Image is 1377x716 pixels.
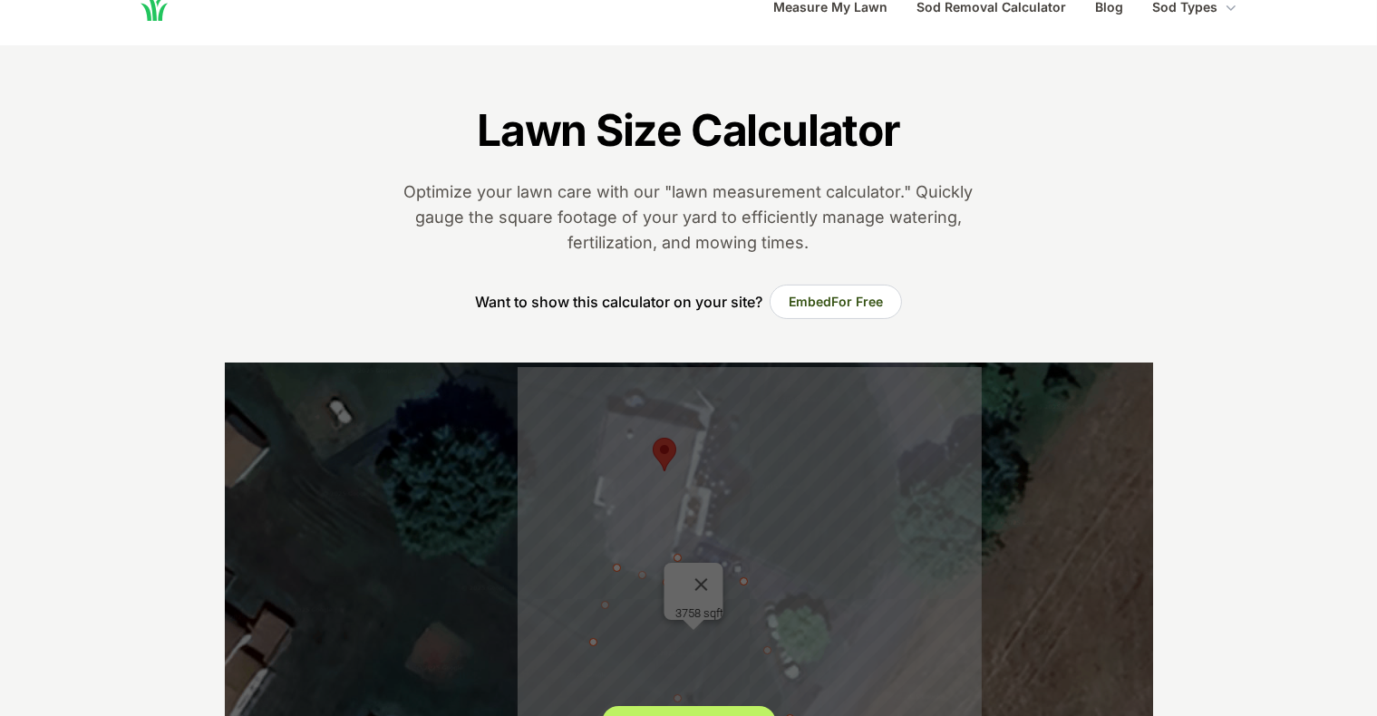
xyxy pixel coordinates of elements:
span: For Free [831,294,883,309]
h1: Lawn Size Calculator [477,103,900,158]
p: Optimize your lawn care with our "lawn measurement calculator." Quickly gauge the square footage ... [384,179,994,256]
button: EmbedFor Free [770,285,902,319]
p: Want to show this calculator on your site? [475,291,762,313]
